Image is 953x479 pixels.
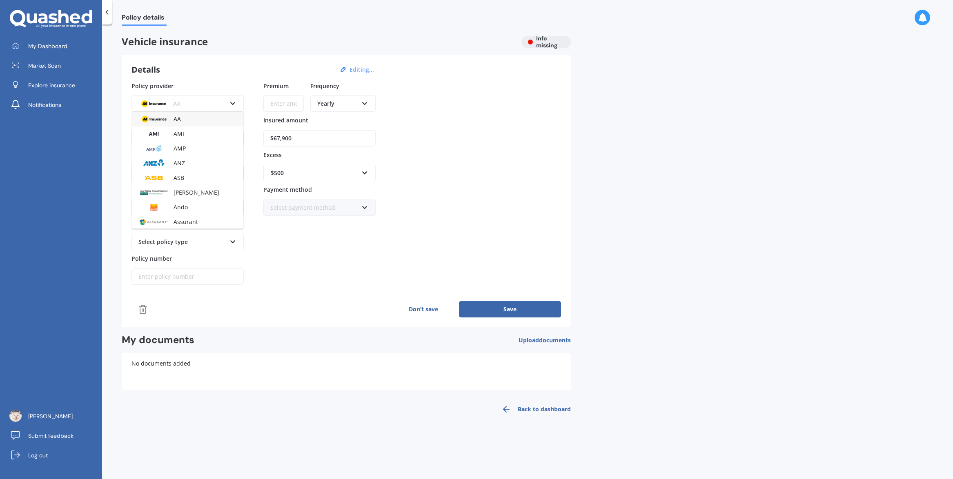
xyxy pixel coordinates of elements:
span: documents [539,336,571,344]
span: Payment method [263,186,312,193]
button: Don’t save [387,301,459,317]
h3: Details [131,64,160,75]
span: Renewal date [131,116,169,124]
span: Vehicle insurance [122,36,515,48]
span: Frequency [310,82,339,89]
div: Select policy type [138,237,226,246]
img: ANZ.png [139,157,169,169]
span: Insured amount [263,116,308,124]
img: AMI-text-1.webp [139,128,169,140]
span: Policy number [131,255,172,262]
img: AA.webp [138,98,169,109]
span: Upload [519,337,571,344]
div: $500 [271,169,358,177]
span: ANZ [174,159,185,167]
a: [PERSON_NAME] [6,408,102,424]
img: ACg8ocJxfOjquHt-1mmJTvQ15gOP_GrjhQoNzfUhhw2hPzCVX-SmR8kB=s96-c [9,410,22,422]
img: Assurant.png [139,216,169,228]
span: Submit feedback [28,432,73,440]
a: Back to dashboard [497,399,571,419]
span: ASB [174,174,184,182]
a: Submit feedback [6,428,102,444]
a: Notifications [6,97,102,113]
span: AA [174,115,181,123]
img: AIOI.png [139,187,169,198]
span: Plate number [131,151,169,159]
a: My Dashboard [6,38,102,54]
a: Log out [6,447,102,463]
span: Policy type [131,220,163,228]
img: AA.webp [139,113,169,125]
span: Explore insurance [28,81,75,89]
span: [PERSON_NAME] [28,412,73,420]
img: AMP.webp [139,143,169,154]
input: Enter address [131,200,244,216]
span: Policy details [122,13,167,24]
span: Premium [263,82,289,89]
h2: My documents [122,334,194,346]
a: Market Scan [6,58,102,74]
div: AA [138,99,226,108]
div: Select payment method [270,203,358,212]
span: Assurant [174,218,198,226]
input: Enter plate number [131,165,244,181]
input: Enter amount [263,130,376,146]
span: [PERSON_NAME] [174,188,219,196]
div: Yearly [317,99,358,108]
div: No documents added [122,353,571,390]
span: Ando [174,203,188,211]
input: Enter policy number [131,268,244,285]
span: Log out [28,451,48,459]
img: ASB.png [139,172,169,184]
span: Market Scan [28,62,61,70]
span: AMI [174,130,184,137]
button: Uploaddocuments [519,334,571,346]
img: Ando.png [139,202,169,213]
span: Policy provider [131,82,174,89]
span: Notifications [28,101,61,109]
span: My Dashboard [28,42,67,50]
span: AMP [174,144,186,152]
button: Save [459,301,561,317]
input: Enter amount [263,95,304,112]
a: Explore insurance [6,77,102,93]
span: Excess [263,151,282,159]
span: Insured address [131,186,176,193]
button: Editing... [347,66,376,73]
